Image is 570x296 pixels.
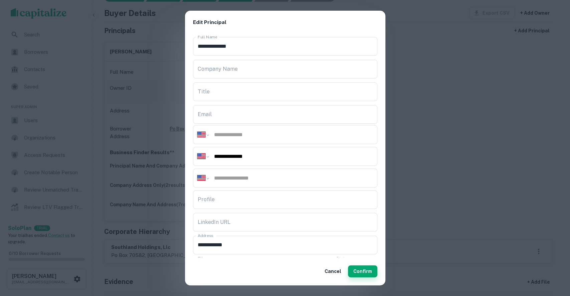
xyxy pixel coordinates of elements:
[537,243,570,275] iframe: Chat Widget
[322,265,344,277] button: Cancel
[336,255,347,261] label: State
[348,265,377,277] button: Confirm
[198,233,213,238] label: Address
[185,11,385,34] h2: Edit Principal
[198,255,205,261] label: City
[198,34,217,40] label: Full Name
